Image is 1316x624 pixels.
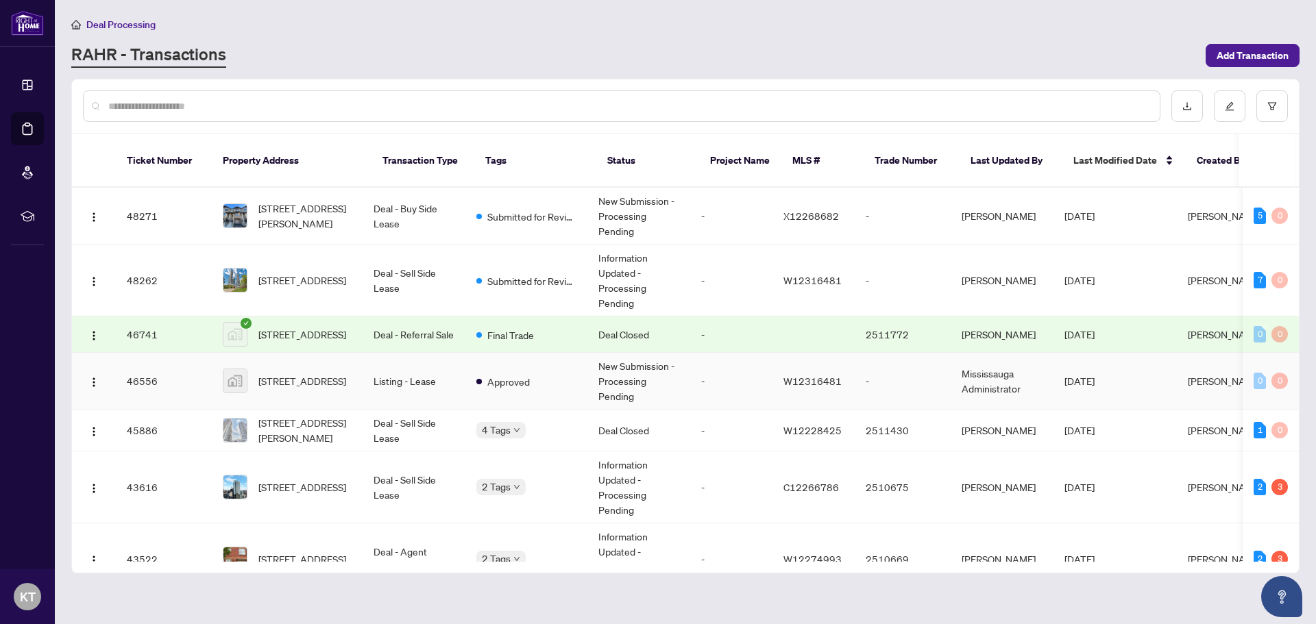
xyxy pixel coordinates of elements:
[83,269,105,291] button: Logo
[699,134,781,188] th: Project Name
[1271,422,1288,438] div: 0
[88,377,99,388] img: Logo
[212,134,371,188] th: Property Address
[596,134,699,188] th: Status
[482,422,511,438] span: 4 Tags
[587,245,690,316] td: Information Updated - Processing Pending
[83,476,105,498] button: Logo
[1064,424,1095,436] span: [DATE]
[783,274,842,286] span: W12316481
[11,10,44,36] img: logo
[587,451,690,523] td: Information Updated - Processing Pending
[783,424,842,436] span: W12228425
[1254,326,1266,342] div: 0
[363,316,465,353] td: Deal - Referral Sale
[1188,424,1262,436] span: [PERSON_NAME]
[88,555,99,566] img: Logo
[951,316,1053,353] td: [PERSON_NAME]
[88,426,99,437] img: Logo
[88,212,99,223] img: Logo
[690,523,772,595] td: -
[371,134,474,188] th: Transaction Type
[951,451,1053,523] td: [PERSON_NAME]
[1188,210,1262,222] span: [PERSON_NAME]
[258,415,352,445] span: [STREET_ADDRESS][PERSON_NAME]
[1064,274,1095,286] span: [DATE]
[116,134,212,188] th: Ticket Number
[258,479,346,495] span: [STREET_ADDRESS]
[258,273,346,288] span: [STREET_ADDRESS]
[690,245,772,316] td: -
[864,134,960,188] th: Trade Number
[951,245,1053,316] td: [PERSON_NAME]
[855,353,951,410] td: -
[223,475,247,499] img: thumbnail-img
[83,419,105,441] button: Logo
[1064,328,1095,340] span: [DATE]
[951,353,1053,410] td: Mississauga Administrator
[1064,553,1095,565] span: [DATE]
[258,551,346,566] span: [STREET_ADDRESS]
[1206,44,1300,67] button: Add Transaction
[363,523,465,595] td: Deal - Agent Double End Lease
[1064,375,1095,387] span: [DATE]
[116,451,212,523] td: 43616
[781,134,864,188] th: MLS #
[783,481,839,493] span: C12266786
[783,375,842,387] span: W12316481
[587,316,690,353] td: Deal Closed
[855,188,951,245] td: -
[223,419,247,442] img: thumbnail-img
[83,323,105,345] button: Logo
[690,188,772,245] td: -
[363,353,465,410] td: Listing - Lease
[223,269,247,292] img: thumbnail-img
[487,273,576,288] span: Submitted for Review
[71,20,81,29] span: home
[1225,101,1234,111] span: edit
[1214,90,1245,122] button: edit
[1171,90,1203,122] button: download
[587,188,690,245] td: New Submission - Processing Pending
[482,479,511,495] span: 2 Tags
[1271,479,1288,495] div: 3
[960,134,1062,188] th: Last Updated By
[855,245,951,316] td: -
[513,427,520,434] span: down
[83,370,105,392] button: Logo
[783,553,842,565] span: W12274993
[1254,551,1266,567] div: 2
[1064,481,1095,493] span: [DATE]
[71,43,226,68] a: RAHR - Transactions
[690,353,772,410] td: -
[1254,479,1266,495] div: 2
[88,483,99,494] img: Logo
[474,134,596,188] th: Tags
[88,330,99,341] img: Logo
[116,188,212,245] td: 48271
[513,556,520,562] span: down
[20,587,36,606] span: KT
[1186,134,1268,188] th: Created By
[1188,553,1262,565] span: [PERSON_NAME]
[1256,90,1288,122] button: filter
[1271,208,1288,224] div: 0
[1271,551,1288,567] div: 3
[855,451,951,523] td: 2510675
[363,410,465,451] td: Deal - Sell Side Lease
[223,204,247,227] img: thumbnail-img
[1064,210,1095,222] span: [DATE]
[1254,373,1266,389] div: 0
[116,410,212,451] td: 45886
[116,245,212,316] td: 48262
[83,548,105,570] button: Logo
[363,451,465,523] td: Deal - Sell Side Lease
[1188,481,1262,493] span: [PERSON_NAME]
[223,369,247,392] img: thumbnail-img
[1062,134,1186,188] th: Last Modified Date
[116,523,212,595] td: 43522
[1182,101,1192,111] span: download
[1254,272,1266,288] div: 7
[690,451,772,523] td: -
[241,318,252,329] span: check-circle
